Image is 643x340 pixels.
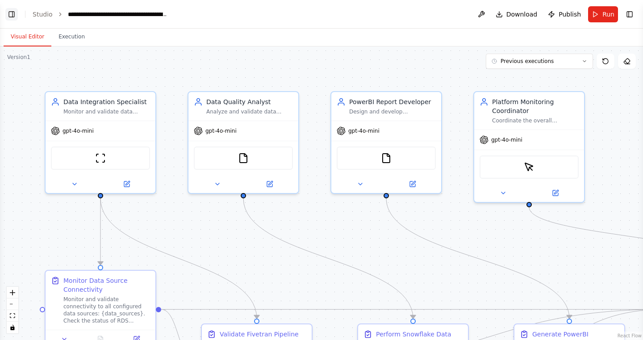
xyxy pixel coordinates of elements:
[473,91,585,203] div: Platform Monitoring CoordinatorCoordinate the overall monitoring and alerting system for the enti...
[206,97,293,106] div: Data Quality Analyst
[96,198,261,319] g: Edge from 09f0adcf-3967-465b-8932-133b9860f329 to 7eb68a9d-8b97-4c70-9934-151e813a877f
[95,153,106,164] img: ScrapeWebsiteTool
[506,10,538,19] span: Download
[4,28,51,46] button: Visual Editor
[588,6,618,22] button: Run
[101,179,152,189] button: Open in side panel
[544,6,585,22] button: Publish
[63,127,94,134] span: gpt-4o-mini
[238,153,249,164] img: FileReadTool
[501,58,554,65] span: Previous executions
[63,276,150,294] div: Monitor Data Source Connectivity
[63,108,150,115] div: Monitor and validate data extraction from multiple sources ({data_sources}) ensuring successful d...
[7,298,18,310] button: zoom out
[349,97,436,106] div: PowerBI Report Developer
[602,10,614,19] span: Run
[491,136,522,143] span: gpt-4o-mini
[206,108,293,115] div: Analyze and validate data quality in Snowflake, performing comprehensive data validation checks, ...
[7,287,18,333] div: React Flow controls
[244,179,295,189] button: Open in side panel
[524,162,534,172] img: ScrapeElementFromWebsiteTool
[5,8,18,21] button: Show left sidebar
[63,296,150,324] div: Monitor and validate connectivity to all configured data sources: {data_sources}. Check the statu...
[239,198,418,319] g: Edge from c55ccf38-de61-4070-847c-af1ad47ea16c to b1cda447-26f0-4204-822d-623e2fa5b4f9
[7,287,18,298] button: zoom in
[63,97,150,106] div: Data Integration Specialist
[492,97,579,115] div: Platform Monitoring Coordinator
[530,188,580,198] button: Open in side panel
[188,91,299,194] div: Data Quality AnalystAnalyze and validate data quality in Snowflake, performing comprehensive data...
[45,91,156,194] div: Data Integration SpecialistMonitor and validate data extraction from multiple sources ({data_sour...
[349,108,436,115] div: Design and develop comprehensive PowerBI reports and dashboards that present unified business int...
[7,54,30,61] div: Version 1
[492,6,541,22] button: Download
[492,117,579,124] div: Coordinate the overall monitoring and alerting system for the entire data integration platform, e...
[486,54,593,69] button: Previous executions
[7,322,18,333] button: toggle interactivity
[381,153,392,164] img: FileReadTool
[205,127,237,134] span: gpt-4o-mini
[559,10,581,19] span: Publish
[96,198,105,265] g: Edge from 09f0adcf-3967-465b-8932-133b9860f329 to 09e9f1c2-a54b-49f9-9931-a6e9de44ec80
[33,11,53,18] a: Studio
[618,333,642,338] a: React Flow attribution
[33,10,168,19] nav: breadcrumb
[387,179,438,189] button: Open in side panel
[623,8,636,21] button: Show right sidebar
[51,28,92,46] button: Execution
[382,198,574,319] g: Edge from 8934b525-33bb-4c9b-90f7-879bfb1b0f96 to 68eac16a-50c4-42d9-8dcf-de4c589de3cb
[7,310,18,322] button: fit view
[330,91,442,194] div: PowerBI Report DeveloperDesign and develop comprehensive PowerBI reports and dashboards that pres...
[348,127,380,134] span: gpt-4o-mini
